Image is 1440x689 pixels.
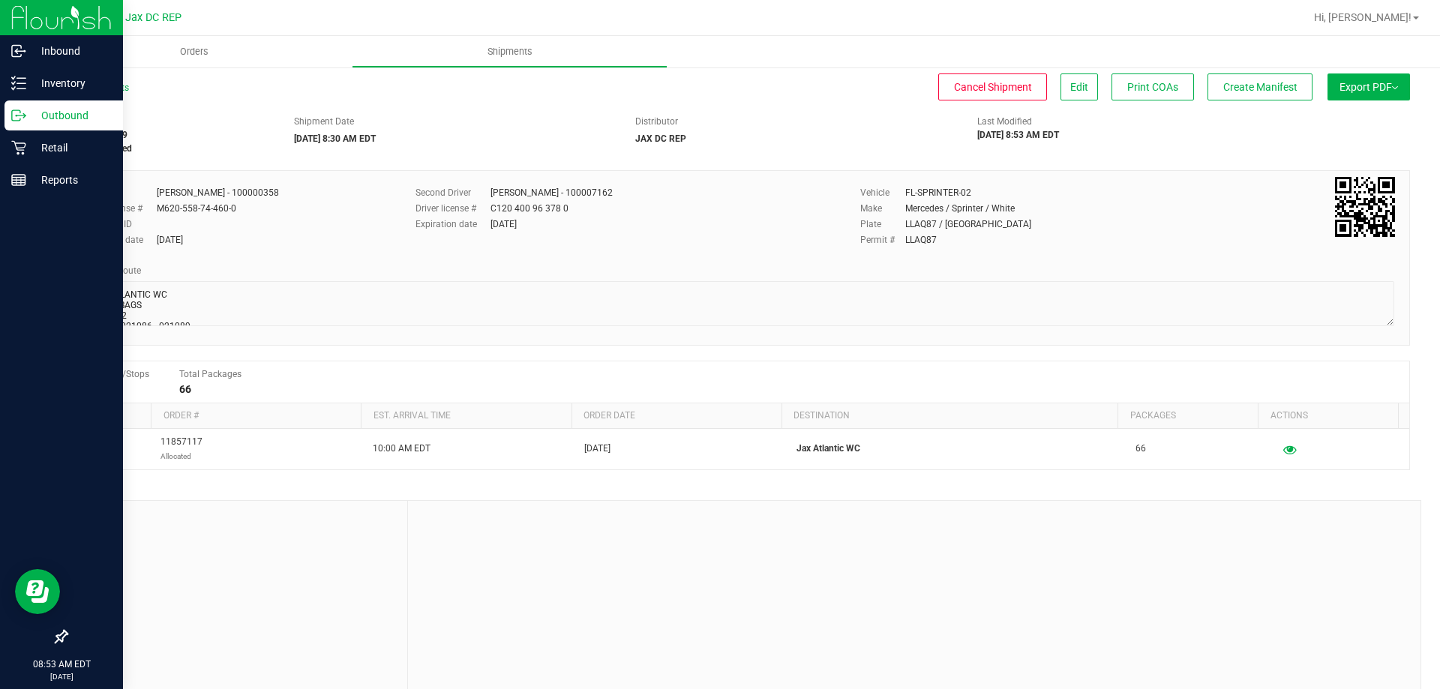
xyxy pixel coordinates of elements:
[7,671,116,682] p: [DATE]
[954,81,1032,93] span: Cancel Shipment
[905,217,1031,231] div: LLAQ87 / [GEOGRAPHIC_DATA]
[15,569,60,614] iframe: Resource center
[179,383,191,395] strong: 66
[1111,73,1194,100] button: Print COAs
[26,106,116,124] p: Outbound
[1070,81,1088,93] span: Edit
[938,73,1047,100] button: Cancel Shipment
[1314,11,1411,23] span: Hi, [PERSON_NAME]!
[78,512,396,530] span: Notes
[1258,403,1398,429] th: Actions
[860,202,905,215] label: Make
[11,76,26,91] inline-svg: Inventory
[26,42,116,60] p: Inbound
[467,45,553,58] span: Shipments
[26,139,116,157] p: Retail
[977,115,1032,128] label: Last Modified
[415,186,490,199] label: Second Driver
[415,217,490,231] label: Expiration date
[361,403,571,429] th: Est. arrival time
[157,202,236,215] div: M620-558-74-460-0
[584,442,610,456] span: [DATE]
[977,130,1059,140] strong: [DATE] 8:53 AM EDT
[160,449,202,463] p: Allocated
[905,186,971,199] div: FL-SPRINTER-02
[66,115,271,128] span: Shipment #
[125,11,181,24] span: Jax DC REP
[905,233,937,247] div: LLAQ87
[11,140,26,155] inline-svg: Retail
[490,186,613,199] div: [PERSON_NAME] - 100007162
[1335,177,1395,237] img: Scan me!
[781,403,1117,429] th: Destination
[1335,177,1395,237] qrcode: 20250827-009
[26,74,116,92] p: Inventory
[11,43,26,58] inline-svg: Inbound
[905,202,1015,215] div: Mercedes / Sprinter / White
[1339,81,1398,93] span: Export PDF
[1127,81,1178,93] span: Print COAs
[860,233,905,247] label: Permit #
[36,36,352,67] a: Orders
[157,233,183,247] div: [DATE]
[635,115,678,128] label: Distributor
[11,108,26,123] inline-svg: Outbound
[860,217,905,231] label: Plate
[490,202,568,215] div: C120 400 96 378 0
[571,403,781,429] th: Order date
[294,115,354,128] label: Shipment Date
[1135,442,1146,456] span: 66
[1060,73,1098,100] button: Edit
[352,36,667,67] a: Shipments
[7,658,116,671] p: 08:53 AM EDT
[415,202,490,215] label: Driver license #
[11,172,26,187] inline-svg: Reports
[1223,81,1297,93] span: Create Manifest
[860,186,905,199] label: Vehicle
[157,186,279,199] div: [PERSON_NAME] - 100000358
[1117,403,1258,429] th: Packages
[179,369,241,379] span: Total Packages
[151,403,361,429] th: Order #
[373,442,430,456] span: 10:00 AM EDT
[160,435,202,463] span: 11857117
[635,133,686,144] strong: JAX DC REP
[294,133,376,144] strong: [DATE] 8:30 AM EDT
[490,217,517,231] div: [DATE]
[1207,73,1312,100] button: Create Manifest
[26,171,116,189] p: Reports
[796,442,1117,456] p: Jax Atlantic WC
[1327,73,1410,100] button: Export PDF
[160,45,229,58] span: Orders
